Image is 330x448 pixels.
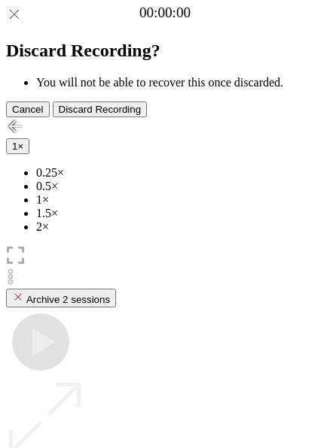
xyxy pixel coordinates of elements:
button: Cancel [6,101,50,117]
li: 0.5× [36,180,324,193]
h2: Discard Recording? [6,41,324,61]
li: 1× [36,193,324,207]
div: Archive 2 sessions [12,291,110,305]
a: 00:00:00 [139,5,191,21]
button: Archive 2 sessions [6,289,116,307]
button: Discard Recording [53,101,148,117]
li: 1.5× [36,207,324,220]
li: 2× [36,220,324,234]
button: 1× [6,138,29,154]
span: 1 [12,141,17,152]
li: You will not be able to recover this once discarded. [36,76,324,89]
li: 0.25× [36,166,324,180]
